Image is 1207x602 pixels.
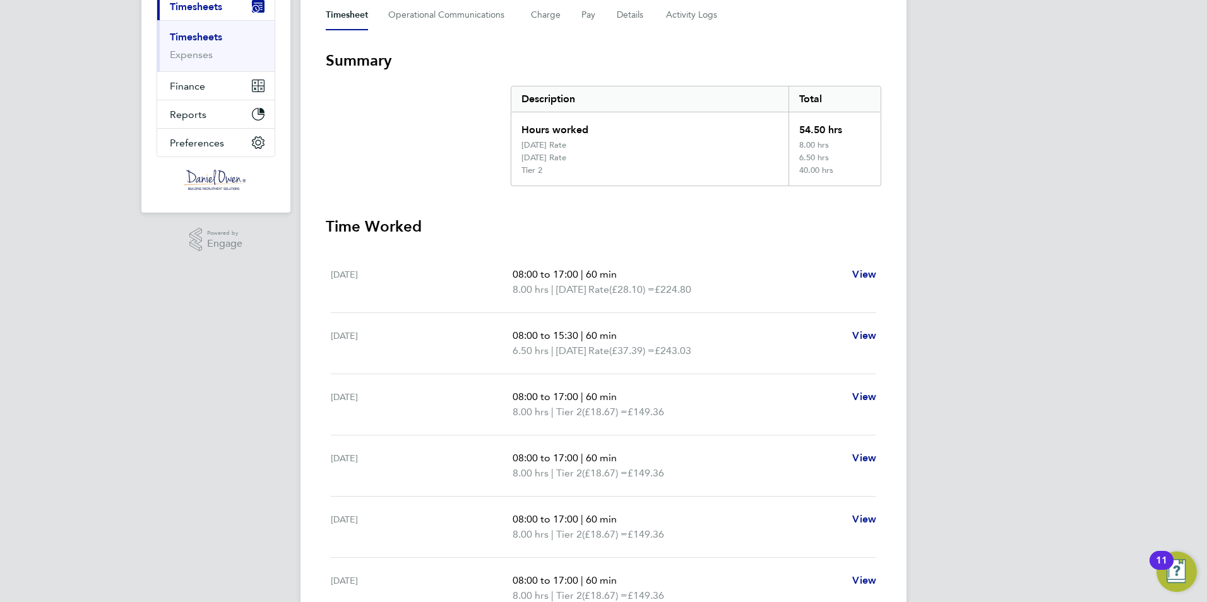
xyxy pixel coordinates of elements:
[513,574,578,586] span: 08:00 to 17:00
[513,528,549,540] span: 8.00 hrs
[852,451,876,466] a: View
[788,112,881,140] div: 54.50 hrs
[852,513,876,525] span: View
[556,527,582,542] span: Tier 2
[556,466,582,481] span: Tier 2
[586,574,617,586] span: 60 min
[852,391,876,403] span: View
[513,329,578,341] span: 08:00 to 15:30
[586,268,617,280] span: 60 min
[551,528,554,540] span: |
[627,589,664,601] span: £149.36
[170,1,222,13] span: Timesheets
[852,574,876,586] span: View
[513,589,549,601] span: 8.00 hrs
[331,267,513,297] div: [DATE]
[513,406,549,418] span: 8.00 hrs
[852,328,876,343] a: View
[788,86,881,112] div: Total
[582,406,627,418] span: (£18.67) =
[788,165,881,186] div: 40.00 hrs
[852,389,876,404] a: View
[513,391,578,403] span: 08:00 to 17:00
[157,170,275,190] a: Go to home page
[511,112,788,140] div: Hours worked
[521,140,566,150] div: [DATE] Rate
[586,329,617,341] span: 60 min
[511,86,788,112] div: Description
[170,31,222,43] a: Timesheets
[852,267,876,282] a: View
[627,528,664,540] span: £149.36
[551,345,554,357] span: |
[556,404,582,420] span: Tier 2
[627,406,664,418] span: £149.36
[551,283,554,295] span: |
[788,140,881,153] div: 8.00 hrs
[513,268,578,280] span: 08:00 to 17:00
[627,467,664,479] span: £149.36
[582,467,627,479] span: (£18.67) =
[513,283,549,295] span: 8.00 hrs
[513,513,578,525] span: 08:00 to 17:00
[581,574,583,586] span: |
[189,228,243,252] a: Powered byEngage
[207,228,242,239] span: Powered by
[551,467,554,479] span: |
[852,268,876,280] span: View
[331,451,513,481] div: [DATE]
[586,452,617,464] span: 60 min
[581,268,583,280] span: |
[609,283,655,295] span: (£28.10) =
[582,528,627,540] span: (£18.67) =
[1156,552,1197,592] button: Open Resource Center, 11 new notifications
[157,72,275,100] button: Finance
[207,239,242,249] span: Engage
[513,467,549,479] span: 8.00 hrs
[331,389,513,420] div: [DATE]
[586,513,617,525] span: 60 min
[581,452,583,464] span: |
[331,512,513,542] div: [DATE]
[170,80,205,92] span: Finance
[852,452,876,464] span: View
[157,129,275,156] button: Preferences
[184,170,247,190] img: danielowen-logo-retina.png
[852,573,876,588] a: View
[788,153,881,165] div: 6.50 hrs
[170,137,224,149] span: Preferences
[551,589,554,601] span: |
[609,345,655,357] span: (£37.39) =
[521,165,542,175] div: Tier 2
[655,283,691,295] span: £224.80
[326,50,881,71] h3: Summary
[1156,560,1167,577] div: 11
[582,589,627,601] span: (£18.67) =
[581,329,583,341] span: |
[586,391,617,403] span: 60 min
[852,329,876,341] span: View
[511,86,881,186] div: Summary
[157,20,275,71] div: Timesheets
[513,452,578,464] span: 08:00 to 17:00
[170,49,213,61] a: Expenses
[326,216,881,237] h3: Time Worked
[513,345,549,357] span: 6.50 hrs
[581,513,583,525] span: |
[551,406,554,418] span: |
[521,153,566,163] div: [DATE] Rate
[170,109,206,121] span: Reports
[157,100,275,128] button: Reports
[852,512,876,527] a: View
[556,282,609,297] span: [DATE] Rate
[581,391,583,403] span: |
[331,328,513,358] div: [DATE]
[655,345,691,357] span: £243.03
[556,343,609,358] span: [DATE] Rate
